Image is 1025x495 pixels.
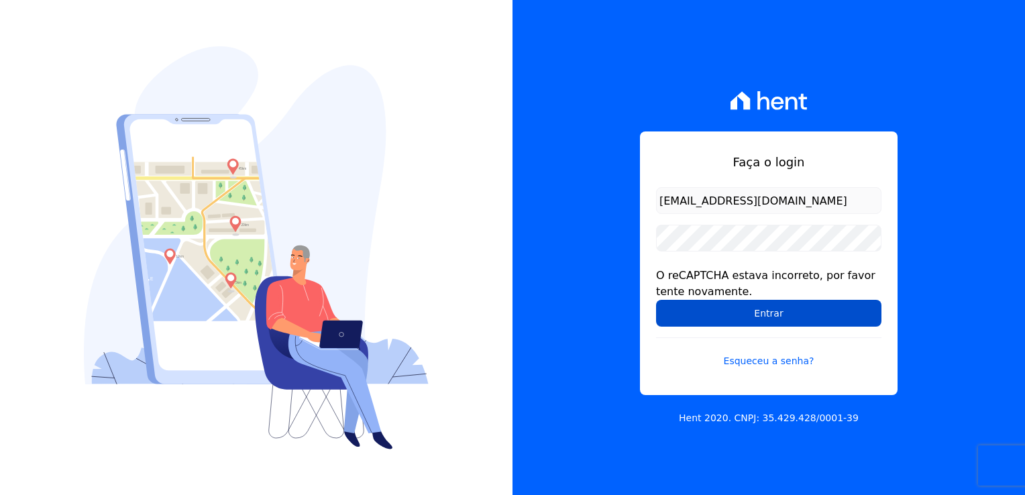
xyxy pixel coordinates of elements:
[656,153,881,171] h1: Faça o login
[679,411,859,425] p: Hent 2020. CNPJ: 35.429.428/0001-39
[656,268,881,300] div: O reCAPTCHA estava incorreto, por favor tente novamente.
[656,187,881,214] input: Email
[84,46,429,449] img: Login
[656,300,881,327] input: Entrar
[656,337,881,368] a: Esqueceu a senha?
